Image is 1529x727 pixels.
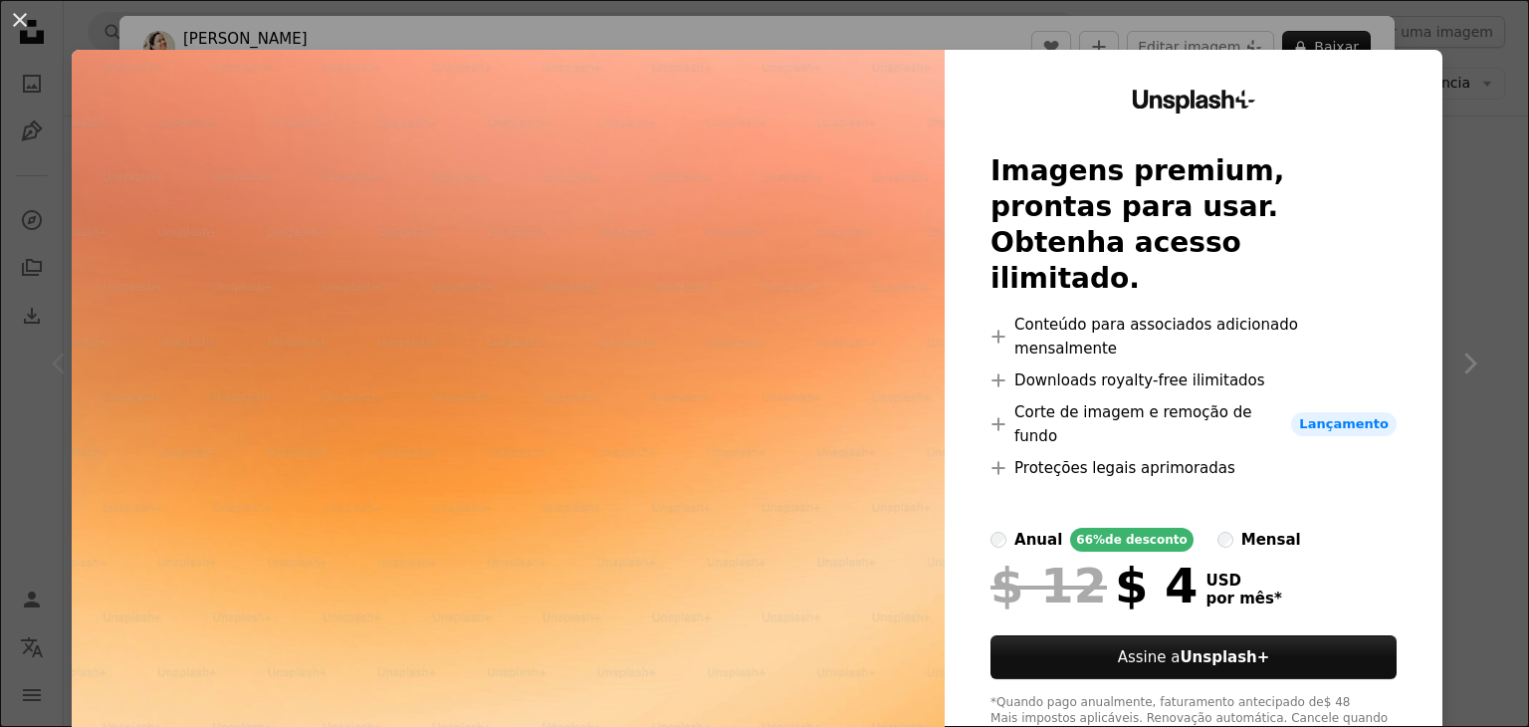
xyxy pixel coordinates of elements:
div: mensal [1241,528,1301,552]
span: por mês * [1206,590,1282,607]
span: $ 12 [990,560,1107,611]
li: Downloads royalty-free ilimitados [990,368,1397,392]
li: Conteúdo para associados adicionado mensalmente [990,313,1397,361]
li: Corte de imagem e remoção de fundo [990,400,1397,448]
div: $ 4 [990,560,1198,611]
span: Lançamento [1291,412,1397,436]
input: anual66%de desconto [990,532,1006,548]
input: mensal [1217,532,1233,548]
h2: Imagens premium, prontas para usar. Obtenha acesso ilimitado. [990,153,1397,297]
div: anual [1014,528,1062,552]
li: Proteções legais aprimoradas [990,456,1397,480]
div: 66% de desconto [1070,528,1193,552]
button: Assine aUnsplash+ [990,635,1397,679]
strong: Unsplash+ [1180,648,1269,666]
span: USD [1206,572,1282,590]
